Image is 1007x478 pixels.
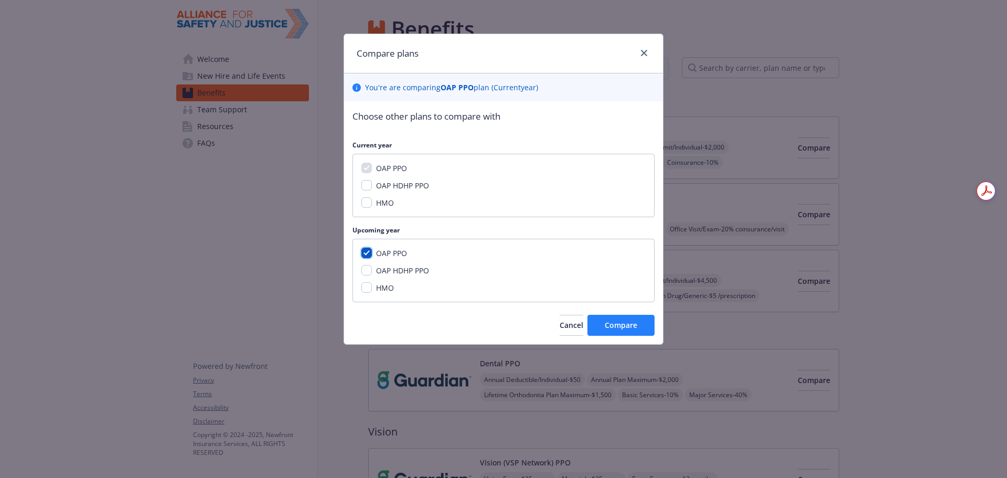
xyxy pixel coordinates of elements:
a: close [638,47,650,59]
span: Cancel [560,320,583,330]
p: Choose other plans to compare with [352,110,655,123]
span: OAP PPO [376,163,407,173]
button: Compare [587,315,655,336]
p: You ' re are comparing plan ( Current year) [365,82,538,93]
span: Compare [605,320,637,330]
h1: Compare plans [357,47,419,60]
p: Current year [352,141,655,150]
span: HMO [376,198,394,208]
button: Cancel [560,315,583,336]
p: Upcoming year [352,226,655,235]
span: OAP HDHP PPO [376,265,429,275]
span: OAP PPO [376,248,407,258]
b: OAP PPO [441,82,474,92]
span: OAP HDHP PPO [376,180,429,190]
span: HMO [376,283,394,293]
